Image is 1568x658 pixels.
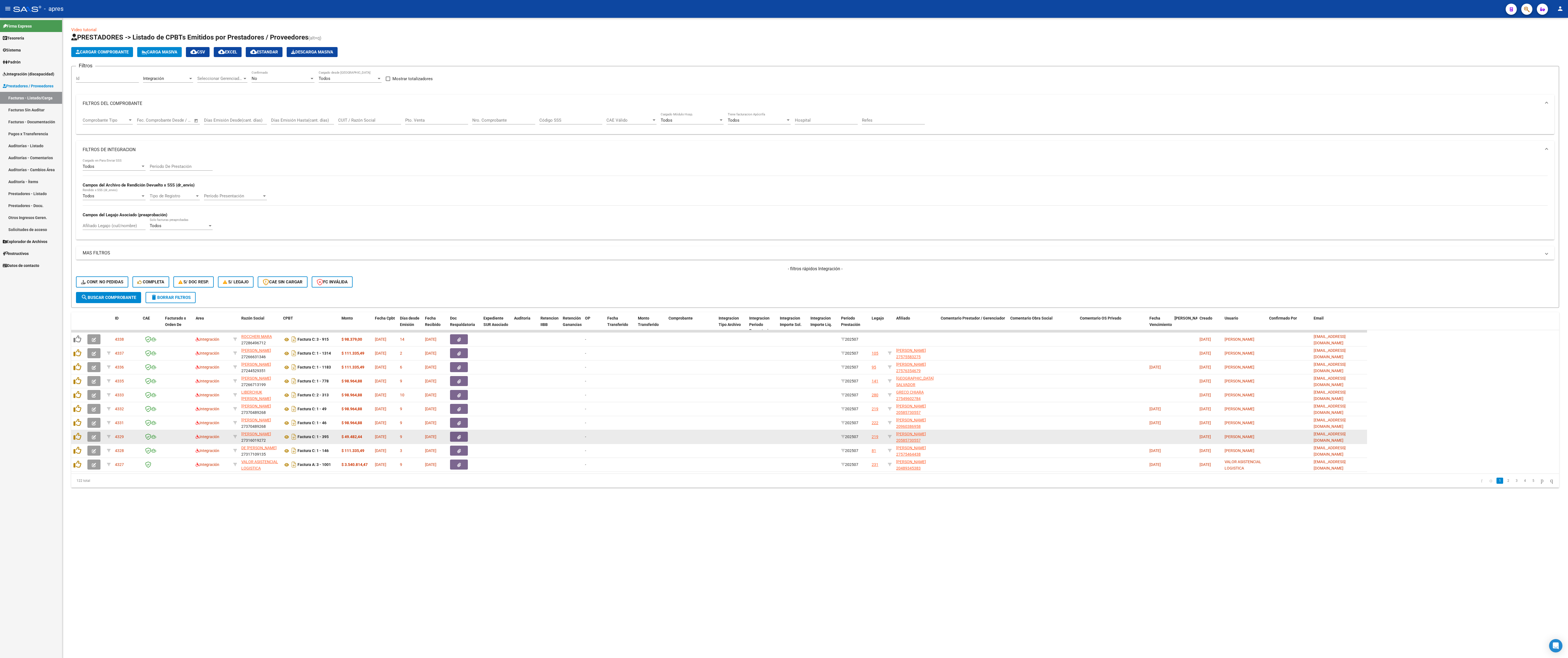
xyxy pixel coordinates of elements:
h3: Filtros [76,62,95,70]
span: Integración (discapacidad) [3,71,54,77]
span: [PERSON_NAME] [241,348,271,353]
input: Start date [137,118,155,123]
span: 202507 [841,379,858,383]
li: page 1 [1496,476,1504,485]
datatable-header-cell: Retención Ganancias [561,312,583,337]
span: - [585,407,586,411]
span: (alt+q) [308,35,321,41]
span: Retención Ganancias [563,316,582,327]
span: Todos [319,76,330,81]
datatable-header-cell: Integracion Importe Liq. [808,312,839,337]
datatable-header-cell: Comentario Obra Social [1008,312,1078,337]
span: Descarga Masiva [291,50,333,55]
strong: $ 98.964,88 [341,407,362,411]
span: Integración [143,76,164,81]
datatable-header-cell: ID [113,312,141,337]
div: 141 [872,378,878,384]
mat-icon: cloud_download [190,48,197,55]
span: Explorador de Archivos [3,239,47,245]
button: Open calendar [193,117,200,124]
i: Descargar documento [290,377,298,386]
span: Auditoria [514,316,530,320]
span: Fecha Transferido [607,316,628,327]
span: Días desde Emisión [400,316,419,327]
div: 27316019272 [241,431,279,443]
span: Estandar [250,50,278,55]
span: [PERSON_NAME] [1225,407,1254,411]
span: Legajo [872,316,884,320]
datatable-header-cell: Monto [339,312,373,337]
span: EXCEL [218,50,237,55]
span: [DATE] [375,351,386,355]
button: Borrar Filtros [146,292,196,303]
datatable-header-cell: Creado [1197,312,1222,337]
mat-expansion-panel-header: FILTROS DEL COMPROBANTE [76,95,1554,112]
span: 4329 [115,434,124,439]
span: Prestadores / Proveedores [3,83,53,89]
datatable-header-cell: Email [1311,312,1367,337]
span: [EMAIL_ADDRESS][DOMAIN_NAME] [1314,334,1346,345]
span: Creado [1200,316,1212,320]
span: Area [196,316,204,320]
span: 10 [400,393,404,397]
span: VALOR ASISTENCIAL LOGISTICA URUGUAYO ARGENTINA SA [241,460,278,483]
div: 27370489268 [241,417,279,429]
span: FC Inválida [317,279,348,284]
span: Integracion Periodo Presentacion [749,316,773,333]
span: Tesorería [3,35,24,41]
mat-expansion-panel-header: FILTROS DE INTEGRACION [76,141,1554,159]
span: 202507 [841,393,858,397]
span: [PERSON_NAME] [1225,421,1254,425]
datatable-header-cell: CPBT [281,312,339,337]
span: Comentario Prestador / Gerenciador [941,316,1005,320]
span: [DATE] [1200,407,1211,411]
span: - [585,365,586,369]
datatable-header-cell: Integracion Periodo Presentacion [747,312,778,337]
span: Doc Respaldatoria [450,316,475,327]
span: 9 [400,407,402,411]
span: 9 [400,434,402,439]
span: [PERSON_NAME] [241,432,271,436]
span: [DATE] [425,407,436,411]
span: Fecha Vencimiento [1149,316,1172,327]
div: 280 [872,392,878,398]
span: 4333 [115,393,124,397]
span: [PERSON_NAME] 20585730557 [896,404,926,415]
span: - [585,351,586,355]
a: go to first page [1478,478,1485,484]
span: 2 [400,351,402,355]
span: [EMAIL_ADDRESS][DOMAIN_NAME] [1314,376,1346,387]
span: [DATE] [425,365,436,369]
a: 1 [1496,478,1503,484]
span: [DATE] [375,337,386,342]
button: Completa [132,276,169,288]
span: [DATE] [425,351,436,355]
strong: Factura C: 3 - 915 [298,337,329,342]
span: [DATE] [375,421,386,425]
datatable-header-cell: Monto Transferido [636,312,666,337]
span: Email [1314,316,1324,320]
span: Comprobante [669,316,693,320]
strong: $ 98.964,88 [341,393,362,397]
datatable-header-cell: Fecha Vencimiento [1147,312,1172,337]
span: Seleccionar Gerenciador [197,76,242,81]
span: Fecha Recibido [425,316,441,327]
datatable-header-cell: Días desde Emisión [398,312,423,337]
a: go to previous page [1487,478,1495,484]
mat-expansion-panel-header: MAS FILTROS [76,246,1554,260]
button: Buscar Comprobante [76,292,141,303]
i: Descargar documento [290,404,298,413]
datatable-header-cell: Comentario Prestador / Gerenciador [938,312,1008,337]
i: Descargar documento [290,349,298,358]
span: 9 [400,421,402,425]
button: EXCEL [214,47,242,57]
span: Integración [196,421,219,425]
div: 95 [872,364,876,370]
div: FILTROS DE INTEGRACION [76,159,1554,240]
button: Conf. no pedidas [76,276,128,288]
div: 231 [872,461,878,468]
span: 9 [400,379,402,383]
span: Monto Transferido [638,316,659,327]
span: [DATE] [375,407,386,411]
span: Cargar Comprobante [76,50,129,55]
